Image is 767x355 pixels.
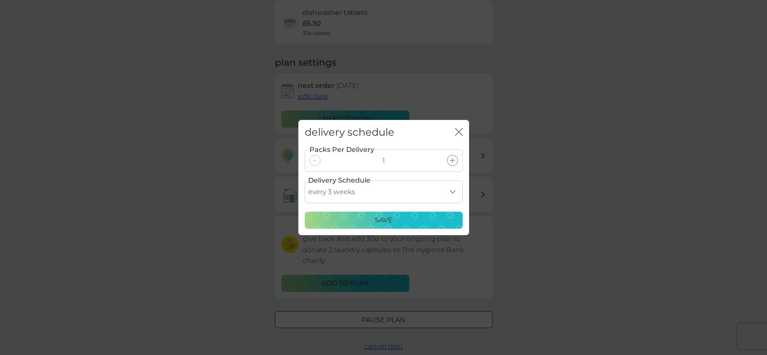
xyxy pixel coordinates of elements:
label: Packs Per Delivery [309,144,375,155]
h2: delivery schedule [305,126,394,139]
label: Delivery Schedule [308,175,370,186]
button: close [455,128,463,137]
p: 1 [382,155,385,166]
button: Save [305,212,463,229]
p: Save [375,215,393,226]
